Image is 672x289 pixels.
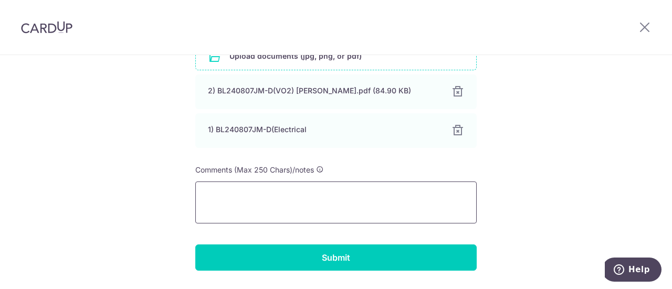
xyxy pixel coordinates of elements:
[21,21,72,34] img: CardUp
[195,42,477,70] div: Upload documents (jpg, png, or pdf)
[195,244,477,271] input: Submit
[208,124,439,135] div: 1) BL240807JM-D(Electrical
[195,165,314,174] span: Comments (Max 250 Chars)/notes
[605,258,661,284] iframe: Opens a widget where you can find more information
[208,85,439,96] div: 2) BL240807JM-D(VO2) [PERSON_NAME].pdf (84.90 KB)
